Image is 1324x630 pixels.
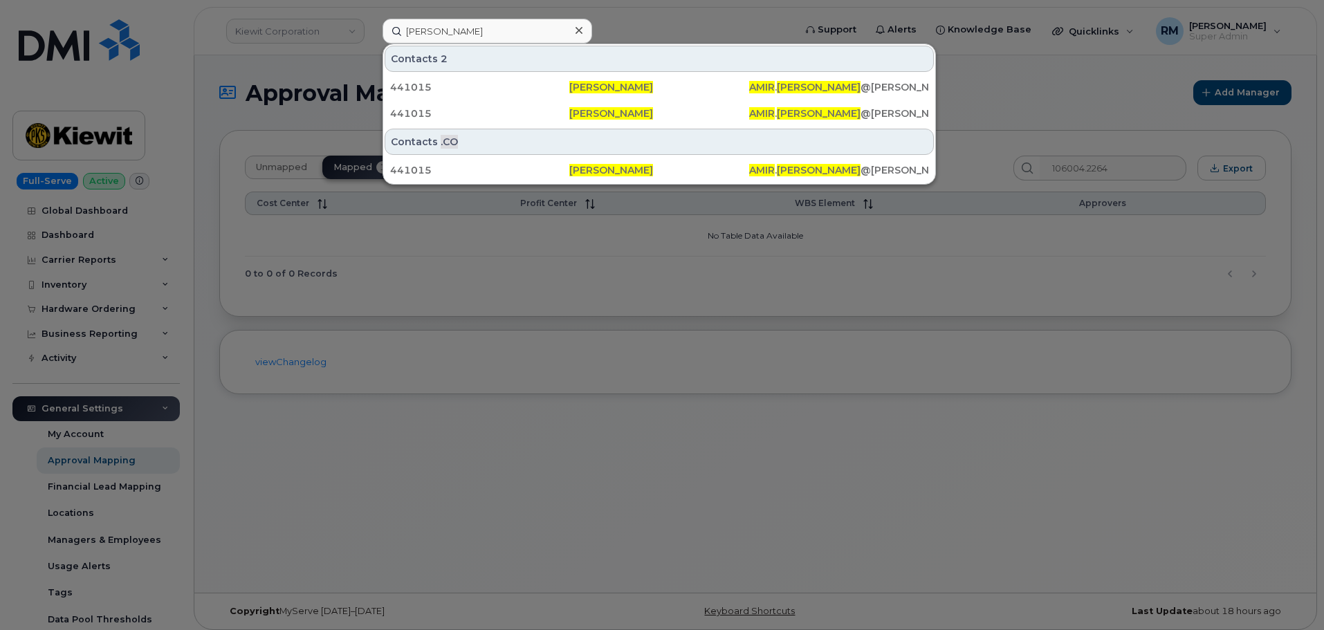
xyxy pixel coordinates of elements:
[385,129,934,155] div: Contacts
[1264,570,1314,620] iframe: Messenger Launcher
[749,106,928,120] div: . @[PERSON_NAME][DOMAIN_NAME]
[777,81,861,93] span: [PERSON_NAME]
[385,75,934,100] a: 441015[PERSON_NAME]AMIR.[PERSON_NAME]@[PERSON_NAME][DOMAIN_NAME]
[777,164,861,176] span: [PERSON_NAME]
[777,107,861,120] span: [PERSON_NAME]
[569,164,653,176] span: [PERSON_NAME]
[749,164,775,176] span: AMIR
[569,107,653,120] span: [PERSON_NAME]
[749,81,775,93] span: AMIR
[441,135,458,149] span: .CO
[385,46,934,72] div: Contacts
[390,106,569,120] div: 441015
[385,101,934,126] a: 441015[PERSON_NAME]AMIR.[PERSON_NAME]@[PERSON_NAME][DOMAIN_NAME]
[569,81,653,93] span: [PERSON_NAME]
[749,80,928,94] div: . @[PERSON_NAME][DOMAIN_NAME]
[441,52,448,66] span: 2
[390,80,569,94] div: 441015
[749,163,928,177] div: . @[PERSON_NAME][DOMAIN_NAME]
[749,107,775,120] span: AMIR
[385,158,934,183] a: 441015[PERSON_NAME]AMIR.[PERSON_NAME]@[PERSON_NAME][DOMAIN_NAME]
[390,163,569,177] div: 441015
